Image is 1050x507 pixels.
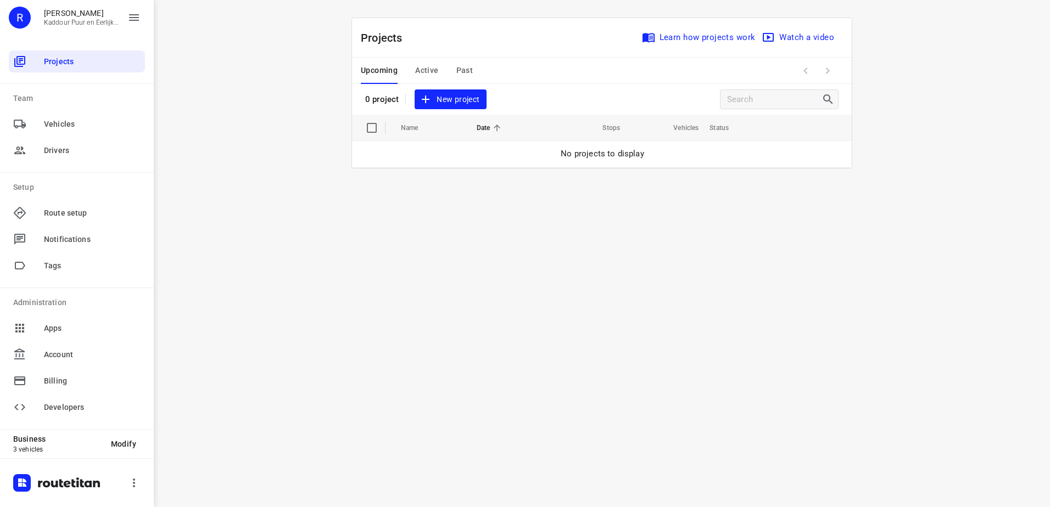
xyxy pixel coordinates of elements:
div: Apps [9,317,145,339]
div: Developers [9,396,145,418]
p: Kaddour Puur en Eerlijk Vlees B.V. [44,19,119,26]
div: Notifications [9,228,145,250]
div: Account [9,343,145,365]
div: Drivers [9,139,145,161]
span: Status [710,121,743,134]
div: Tags [9,255,145,277]
span: Date [477,121,505,134]
span: Upcoming [361,64,398,77]
div: Route setup [9,202,145,224]
p: Projects [361,30,411,46]
input: Search projects [727,91,822,108]
span: Next Page [817,60,839,82]
p: 0 project [365,94,399,104]
span: Account [44,349,141,360]
span: Notifications [44,234,141,245]
p: 3 vehicles [13,446,102,453]
span: Developers [44,402,141,413]
span: Drivers [44,145,141,156]
div: Billing [9,370,145,392]
span: Projects [44,56,141,67]
div: Search [822,93,838,106]
span: Apps [44,323,141,334]
span: Route setup [44,207,141,219]
span: Vehicles [659,121,699,134]
p: Rachid Kaddour [44,9,119,18]
button: New project [415,89,486,110]
div: Vehicles [9,113,145,135]
span: Active [415,64,438,77]
span: Vehicles [44,119,141,130]
span: Past [456,64,473,77]
span: Name [401,121,433,134]
span: Previous Page [795,60,817,82]
p: Setup [13,182,145,193]
button: Modify [102,434,145,454]
span: New project [421,93,479,106]
p: Team [13,93,145,104]
span: Tags [44,260,141,272]
p: Business [13,435,102,443]
span: Stops [588,121,620,134]
span: Billing [44,375,141,387]
div: R [9,7,31,29]
p: Administration [13,297,145,308]
span: Modify [111,440,136,448]
div: Projects [9,50,145,72]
